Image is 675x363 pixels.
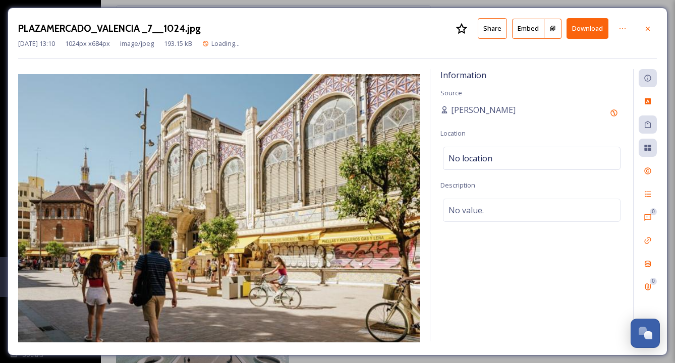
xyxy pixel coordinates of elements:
span: Description [440,180,475,190]
button: Embed [512,19,544,39]
span: No location [448,152,492,164]
span: Loading... [211,39,240,48]
span: [DATE] 13:10 [18,39,55,48]
button: Share [478,18,507,39]
button: Open Chat [631,319,660,348]
span: [PERSON_NAME] [451,104,516,116]
span: Information [440,70,486,81]
span: 193.15 kB [164,39,192,48]
span: No value. [448,204,484,216]
span: image/jpeg [120,39,154,48]
span: Source [440,88,462,97]
img: PLAZAMERCADO_VALENCIA%2520_7__1024.jpg [18,74,420,342]
div: 0 [650,208,657,215]
h3: PLAZAMERCADO_VALENCIA _7__1024.jpg [18,21,201,36]
div: 0 [650,278,657,285]
button: Download [567,18,608,39]
span: Location [440,129,466,138]
span: 1024 px x 684 px [65,39,110,48]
